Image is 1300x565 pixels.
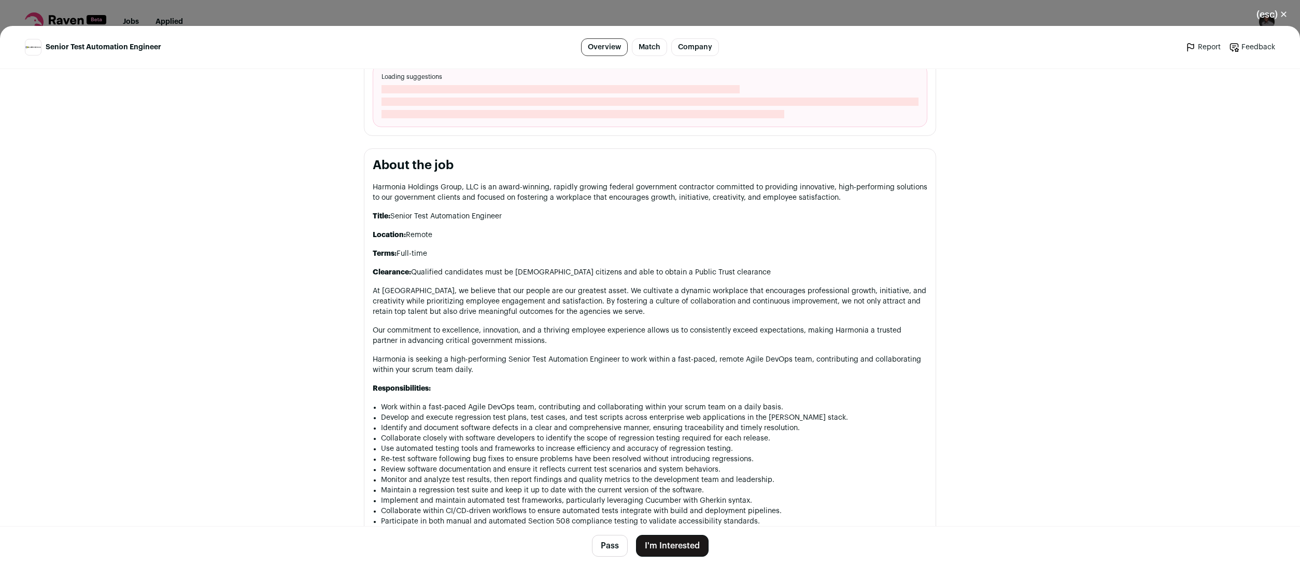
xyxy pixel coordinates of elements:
[381,454,927,464] li: Re-test software following bug fixes to ensure problems have been resolved without introducing re...
[592,535,628,557] button: Pass
[636,535,709,557] button: I'm Interested
[373,230,927,240] p: Remote
[373,64,927,127] div: Loading suggestions
[1185,42,1221,52] a: Report
[25,46,41,48] img: 574e9bd0fe256269bc723d689419edb129ac7248a25c1670b7a0cc1f109f3b9f.png
[381,444,927,454] li: Use automated testing tools and frameworks to increase efficiency and accuracy of regression test...
[381,423,927,433] li: Identify and document software defects in a clear and comprehensive manner, ensuring traceability...
[373,385,431,392] strong: Responsibilities:
[381,506,927,516] li: Collaborate within CI/CD-driven workflows to ensure automated tests integrate with build and depl...
[381,464,927,475] li: Review software documentation and ensure it reflects current test scenarios and system behaviors.
[373,286,927,317] p: At [GEOGRAPHIC_DATA], we believe that our people are our greatest asset. We cultivate a dynamic w...
[373,157,927,174] h2: About the job
[381,495,927,506] li: Implement and maintain automated test frameworks, particularly leveraging Cucumber with Gherkin s...
[373,250,397,257] strong: Terms:
[671,38,719,56] a: Company
[381,475,927,485] li: Monitor and analyze test results, then report findings and quality metrics to the development tea...
[373,182,927,203] p: Harmonia Holdings Group, LLC is an award-winning, rapidly growing federal government contractor c...
[373,269,411,276] strong: Clearance:
[373,354,927,375] p: Harmonia is seeking a high-performing Senior Test Automation Engineer to work within a fast-paced...
[381,402,927,412] li: Work within a fast-paced Agile DevOps team, contributing and collaborating within your scrum team...
[1244,3,1300,26] button: Close modal
[373,213,390,220] strong: Title:
[381,412,927,423] li: Develop and execute regression test plans, test cases, and test scripts across enterprise web app...
[373,249,927,259] p: Full-time
[373,211,927,222] p: Senior Test Automation Engineer
[381,516,927,527] li: Participate in both manual and automated Section 508 compliance testing to validate accessibility...
[632,38,667,56] a: Match
[373,325,927,346] p: Our commitment to excellence, innovation, and a thriving employee experience allows us to consist...
[373,267,927,278] p: Qualified candidates must be [DEMOGRAPHIC_DATA] citizens and able to obtain a Public Trust clearance
[381,485,927,495] li: Maintain a regression test suite and keep it up to date with the current version of the software.
[46,42,161,52] span: Senior Test Automation Engineer
[1229,42,1275,52] a: Feedback
[381,433,927,444] li: Collaborate closely with software developers to identify the scope of regression testing required...
[581,38,628,56] a: Overview
[373,231,406,239] strong: Location:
